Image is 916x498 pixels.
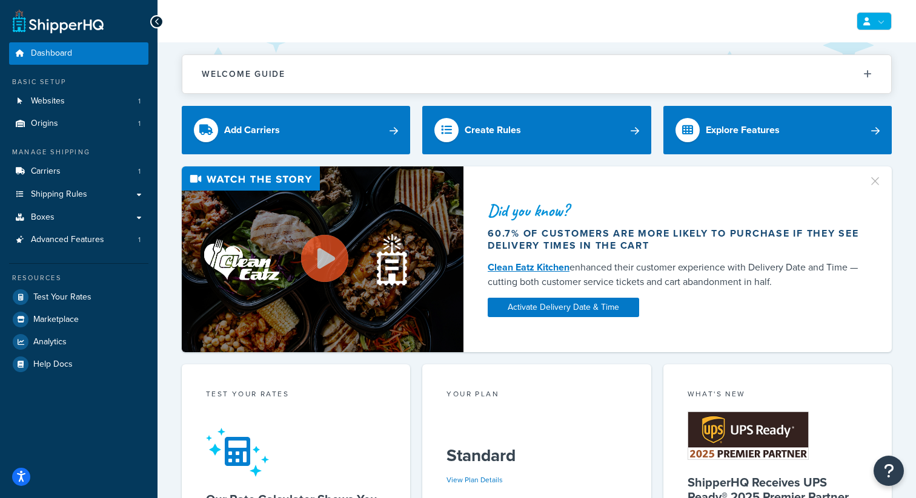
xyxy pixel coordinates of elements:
[9,286,148,308] a: Test Your Rates
[138,166,141,177] span: 1
[224,122,280,139] div: Add Carriers
[31,212,55,223] span: Boxes
[488,298,639,317] a: Activate Delivery Date & Time
[138,119,141,129] span: 1
[9,42,148,65] a: Dashboard
[9,90,148,113] li: Websites
[9,160,148,183] a: Carriers1
[446,446,626,465] h5: Standard
[688,388,868,402] div: What's New
[9,90,148,113] a: Websites1
[31,48,72,59] span: Dashboard
[33,359,73,370] span: Help Docs
[488,202,860,219] div: Did you know?
[9,113,148,135] a: Origins1
[9,183,148,206] a: Shipping Rules
[465,122,521,139] div: Create Rules
[9,229,148,251] a: Advanced Features1
[446,474,503,485] a: View Plan Details
[202,70,285,79] h2: Welcome Guide
[182,106,410,154] a: Add Carriers
[182,166,463,352] img: Video thumbnail
[9,353,148,375] a: Help Docs
[9,309,148,330] a: Marketplace
[33,292,91,303] span: Test Your Rates
[9,229,148,251] li: Advanced Features
[31,96,65,106] span: Websites
[31,189,87,200] span: Shipping Rules
[138,235,141,245] span: 1
[9,77,148,87] div: Basic Setup
[33,315,79,325] span: Marketplace
[31,119,58,129] span: Origins
[706,122,780,139] div: Explore Features
[9,206,148,229] a: Boxes
[138,96,141,106] span: 1
[206,388,386,402] div: Test your rates
[446,388,626,402] div: Your Plan
[9,113,148,135] li: Origins
[31,166,61,177] span: Carriers
[9,147,148,157] div: Manage Shipping
[488,260,860,289] div: enhanced their customer experience with Delivery Date and Time — cutting both customer service ti...
[488,260,569,274] a: Clean Eatz Kitchen
[9,160,148,183] li: Carriers
[33,337,67,347] span: Analytics
[182,55,891,93] button: Welcome Guide
[488,228,860,252] div: 60.7% of customers are more likely to purchase if they see delivery times in the cart
[422,106,651,154] a: Create Rules
[874,456,904,486] button: Open Resource Center
[9,273,148,283] div: Resources
[31,235,104,245] span: Advanced Features
[663,106,892,154] a: Explore Features
[9,331,148,353] a: Analytics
